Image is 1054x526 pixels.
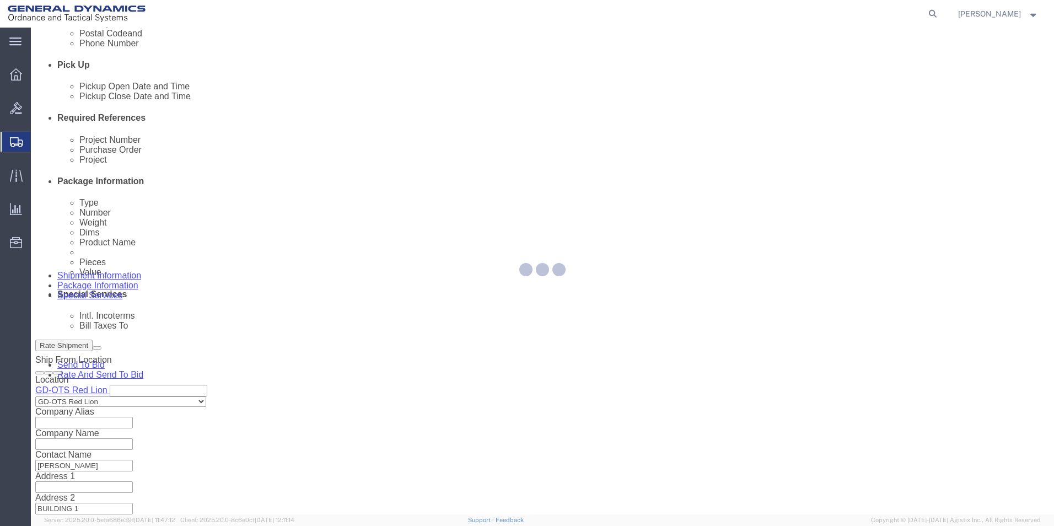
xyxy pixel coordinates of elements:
[496,517,524,523] a: Feedback
[180,517,294,523] span: Client: 2025.20.0-8c6e0cf
[871,516,1041,525] span: Copyright © [DATE]-[DATE] Agistix Inc., All Rights Reserved
[958,7,1039,20] button: [PERSON_NAME]
[134,517,175,523] span: [DATE] 11:47:12
[468,517,496,523] a: Support
[255,517,294,523] span: [DATE] 12:11:14
[958,8,1021,20] span: Brenda Pagan
[8,6,146,22] img: logo
[44,517,175,523] span: Server: 2025.20.0-5efa686e39f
